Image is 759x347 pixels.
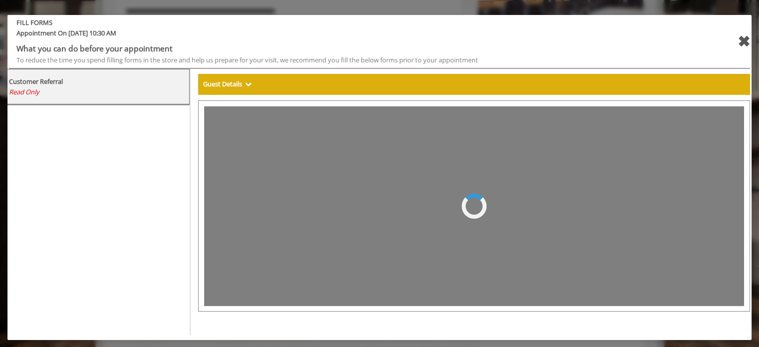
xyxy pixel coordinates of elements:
span: Appointment On [DATE] 10:30 AM [9,28,687,42]
b: Guest Details [203,79,242,88]
span: Show [245,79,252,88]
span: Read Only [9,87,39,96]
b: Customer Referral [9,77,63,86]
div: To reduce the time you spend filling forms in the store and help us prepare for your visit, we re... [16,55,679,65]
div: Guest Details Show [198,74,750,95]
b: What you can do before your appointment [16,43,173,54]
b: FILL FORMS [9,17,687,28]
iframe: formsViewWeb [198,100,750,312]
div: close forms [738,29,750,53]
